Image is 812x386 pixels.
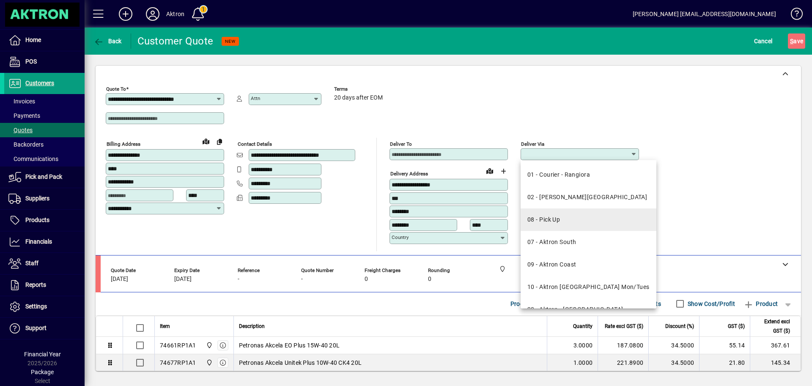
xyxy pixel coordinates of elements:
[521,276,656,298] mat-option: 10 - Aktron North Island Mon/Tues
[166,7,184,21] div: Aktron
[8,127,33,133] span: Quotes
[25,36,41,43] span: Home
[527,170,590,179] div: 01 - Courier - Rangiora
[510,297,554,311] span: Product History
[91,33,124,49] button: Back
[25,173,62,180] span: Pick and Pack
[521,298,656,321] mat-option: 20 - Aktron - Auckland
[24,351,61,358] span: Financial Year
[4,123,85,137] a: Quotes
[527,193,647,202] div: 02 - [PERSON_NAME][GEOGRAPHIC_DATA]
[428,276,431,283] span: 0
[139,6,166,22] button: Profile
[4,30,85,51] a: Home
[785,2,801,29] a: Knowledge Base
[160,341,196,350] div: 74661RP1A1
[521,141,544,147] mat-label: Deliver via
[4,253,85,274] a: Staff
[334,94,383,101] span: 20 days after EOM
[648,354,699,371] td: 34.5000
[527,283,650,292] div: 10 - Aktron [GEOGRAPHIC_DATA] Mon/Tues
[527,305,623,314] div: 20 - Aktron - [GEOGRAPHIC_DATA]
[739,296,782,311] button: Product
[743,297,778,311] span: Product
[699,354,750,371] td: 21.80
[4,152,85,166] a: Communications
[174,276,192,283] span: [DATE]
[112,6,139,22] button: Add
[573,322,593,331] span: Quantity
[527,238,576,247] div: 07 - Aktron South
[648,337,699,354] td: 34.5000
[752,33,775,49] button: Cancel
[4,275,85,296] a: Reports
[521,186,656,208] mat-option: 02 - Courier - Hamilton
[25,80,54,86] span: Customers
[527,260,576,269] div: 09 - Aktron Coast
[225,39,236,44] span: NEW
[25,325,47,331] span: Support
[199,134,213,148] a: View on map
[573,358,593,367] span: 1.0000
[507,296,557,311] button: Product History
[8,141,44,148] span: Backorders
[4,188,85,209] a: Suppliers
[160,358,196,367] div: 74677RP1A1
[582,300,661,308] label: Show Line Volumes/Weights
[93,38,122,44] span: Back
[392,234,409,240] mat-label: Country
[521,208,656,231] mat-option: 08 - Pick Up
[365,276,368,283] span: 0
[8,156,58,162] span: Communications
[25,217,49,223] span: Products
[4,296,85,317] a: Settings
[25,195,49,202] span: Suppliers
[728,322,745,331] span: GST ($)
[790,34,803,48] span: ave
[750,354,801,371] td: 145.34
[213,135,226,148] button: Copy to Delivery address
[605,322,643,331] span: Rate excl GST ($)
[750,337,801,354] td: 367.61
[8,98,35,105] span: Invoices
[4,137,85,152] a: Backorders
[521,164,656,186] mat-option: 01 - Courier - Rangiora
[4,231,85,253] a: Financials
[4,318,85,339] a: Support
[4,167,85,188] a: Pick and Pack
[755,317,790,336] span: Extend excl GST ($)
[573,341,593,350] span: 3.0000
[25,238,52,245] span: Financials
[4,94,85,108] a: Invoices
[521,231,656,253] mat-option: 07 - Aktron South
[603,341,643,350] div: 187.0800
[497,164,510,178] button: Choose address
[483,164,497,178] a: View on map
[239,322,265,331] span: Description
[4,210,85,231] a: Products
[301,276,303,283] span: -
[527,215,560,224] div: 08 - Pick Up
[106,86,126,92] mat-label: Quote To
[85,33,131,49] app-page-header-button: Back
[239,358,362,367] span: Petronas Akcela Unitek Plus 10W-40 CK4 20L
[686,300,735,308] label: Show Cost/Profit
[25,281,46,288] span: Reports
[4,51,85,72] a: POS
[790,38,793,44] span: S
[754,34,773,48] span: Cancel
[633,7,776,21] div: [PERSON_NAME] [EMAIL_ADDRESS][DOMAIN_NAME]
[137,34,214,48] div: Customer Quote
[8,112,40,119] span: Payments
[31,369,54,375] span: Package
[334,86,385,92] span: Terms
[4,108,85,123] a: Payments
[238,276,239,283] span: -
[111,276,128,283] span: [DATE]
[160,322,170,331] span: Item
[25,58,37,65] span: POS
[25,303,47,310] span: Settings
[25,260,38,267] span: Staff
[390,141,412,147] mat-label: Deliver To
[603,358,643,367] div: 221.8900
